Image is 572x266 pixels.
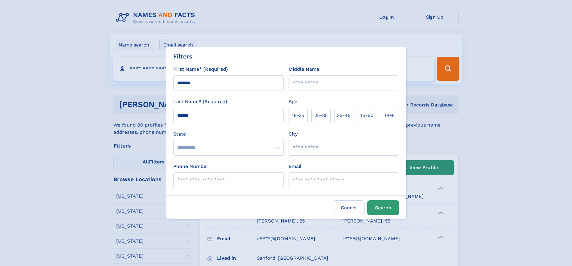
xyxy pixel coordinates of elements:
[173,130,284,138] label: State
[289,98,297,105] label: Age
[359,112,374,119] span: 45‑60
[289,163,301,170] label: Email
[173,52,192,61] div: Filters
[333,200,365,215] label: Cancel
[337,112,350,119] span: 35‑45
[292,112,304,119] span: 18‑25
[173,163,208,170] label: Phone Number
[367,200,399,215] button: Search
[173,66,228,73] label: First Name* (Required)
[173,98,227,105] label: Last Name* (Required)
[314,112,328,119] span: 25‑35
[289,66,319,73] label: Middle Name
[289,130,298,138] label: City
[385,112,394,119] span: 60+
